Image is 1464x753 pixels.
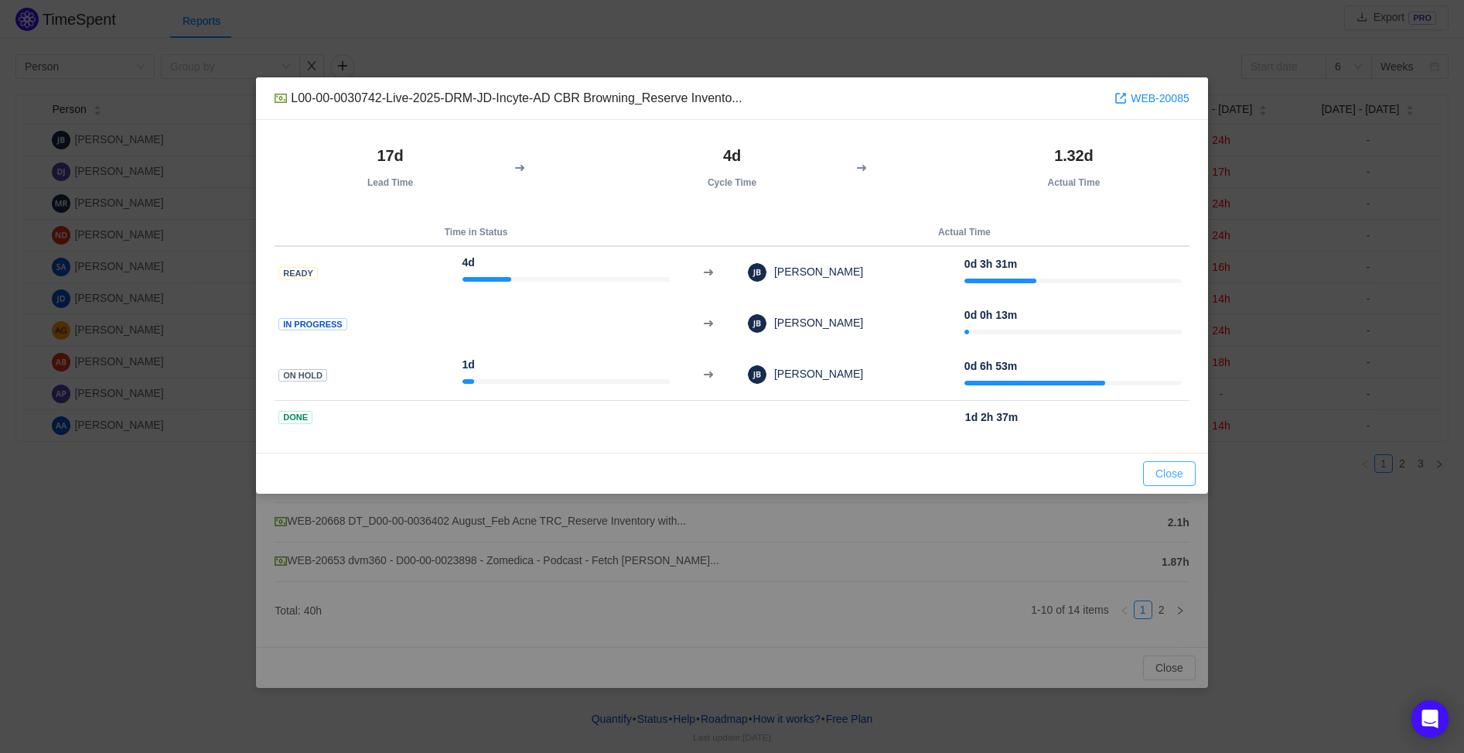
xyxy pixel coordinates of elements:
[275,90,742,107] div: L00-00-0030742-Live-2025-DRM-JD-Incyte-AD CBR Browning_Reserve Invento...
[958,139,1189,196] th: Actual Time
[964,258,1017,270] strong: 0d 3h 31m
[278,369,327,382] span: On Hold
[1114,90,1189,107] a: WEB-20085
[275,219,677,246] th: Time in Status
[748,365,766,384] img: 258944d0a73ab771d193bc2750e227e3
[739,219,1189,246] th: Actual Time
[278,318,346,331] span: In Progress
[766,317,863,329] span: [PERSON_NAME]
[462,358,475,371] strong: 1d
[1054,147,1093,164] strong: 1.32d
[275,92,287,104] img: 10314
[1411,700,1449,738] div: Open Intercom Messenger
[748,263,766,282] img: 258944d0a73ab771d193bc2750e227e3
[723,147,741,164] strong: 4d
[965,411,1018,423] strong: 1d 2h 37m
[275,139,506,196] th: Lead Time
[616,139,848,196] th: Cycle Time
[766,265,863,278] span: [PERSON_NAME]
[748,314,766,333] img: 258944d0a73ab771d193bc2750e227e3
[1143,461,1196,486] button: Close
[278,267,318,280] span: Ready
[766,368,863,380] span: [PERSON_NAME]
[964,360,1017,372] strong: 0d 6h 53m
[377,147,404,164] strong: 17d
[462,256,475,269] strong: 4d
[964,309,1017,321] strong: 0d 0h 13m
[278,411,312,424] span: Done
